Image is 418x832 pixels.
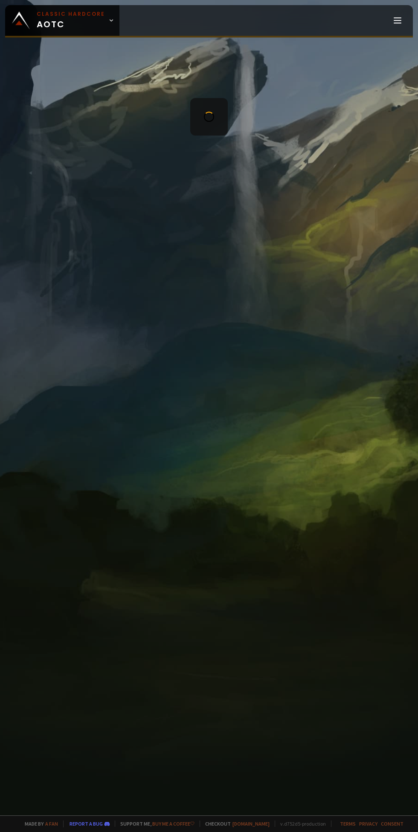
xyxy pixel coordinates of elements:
[381,820,403,827] a: Consent
[232,820,270,827] a: [DOMAIN_NAME]
[45,820,58,827] a: a fan
[5,5,119,36] a: Classic HardcoreAOTC
[200,820,270,827] span: Checkout
[20,820,58,827] span: Made by
[152,820,194,827] a: Buy me a coffee
[359,820,377,827] a: Privacy
[37,10,105,18] small: Classic Hardcore
[115,820,194,827] span: Support me,
[70,820,103,827] a: Report a bug
[275,820,326,827] span: v. d752d5 - production
[340,820,356,827] a: Terms
[37,10,105,31] span: AOTC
